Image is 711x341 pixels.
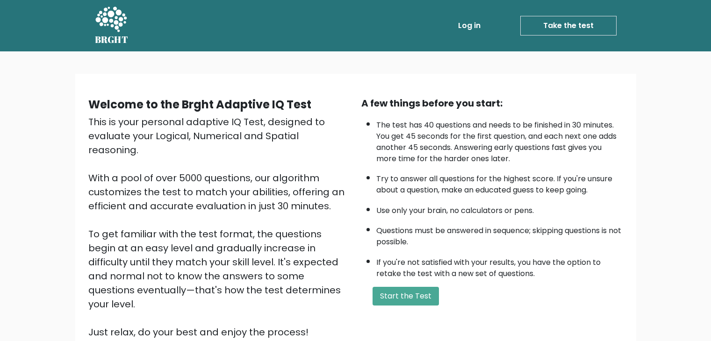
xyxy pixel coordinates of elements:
a: Take the test [520,16,617,36]
li: Use only your brain, no calculators or pens. [376,200,623,216]
li: The test has 40 questions and needs to be finished in 30 minutes. You get 45 seconds for the firs... [376,115,623,164]
a: Log in [454,16,484,35]
li: Try to answer all questions for the highest score. If you're unsure about a question, make an edu... [376,169,623,196]
h5: BRGHT [95,34,129,45]
button: Start the Test [373,287,439,305]
a: BRGHT [95,4,129,48]
div: This is your personal adaptive IQ Test, designed to evaluate your Logical, Numerical and Spatial ... [88,115,350,339]
div: A few things before you start: [361,96,623,110]
li: Questions must be answered in sequence; skipping questions is not possible. [376,220,623,248]
li: If you're not satisfied with your results, you have the option to retake the test with a new set ... [376,252,623,279]
b: Welcome to the Brght Adaptive IQ Test [88,97,311,112]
